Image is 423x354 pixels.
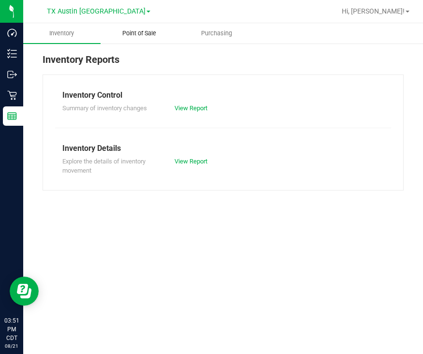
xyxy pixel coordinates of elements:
div: Inventory Control [62,89,384,101]
span: Point of Sale [109,29,169,38]
span: Inventory [36,29,87,38]
span: Purchasing [188,29,245,38]
inline-svg: Reports [7,111,17,121]
div: Inventory Details [62,143,384,154]
a: View Report [175,104,207,112]
a: Inventory [23,23,101,44]
span: TX Austin [GEOGRAPHIC_DATA] [47,7,146,15]
span: Hi, [PERSON_NAME]! [342,7,405,15]
span: Summary of inventory changes [62,104,147,112]
a: Purchasing [178,23,255,44]
div: Inventory Reports [43,52,404,74]
iframe: Resource center [10,277,39,306]
a: Point of Sale [101,23,178,44]
p: 08/21 [4,342,19,350]
inline-svg: Outbound [7,70,17,79]
a: View Report [175,158,207,165]
inline-svg: Dashboard [7,28,17,38]
p: 03:51 PM CDT [4,316,19,342]
span: Explore the details of inventory movement [62,158,146,175]
inline-svg: Inventory [7,49,17,59]
inline-svg: Retail [7,90,17,100]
